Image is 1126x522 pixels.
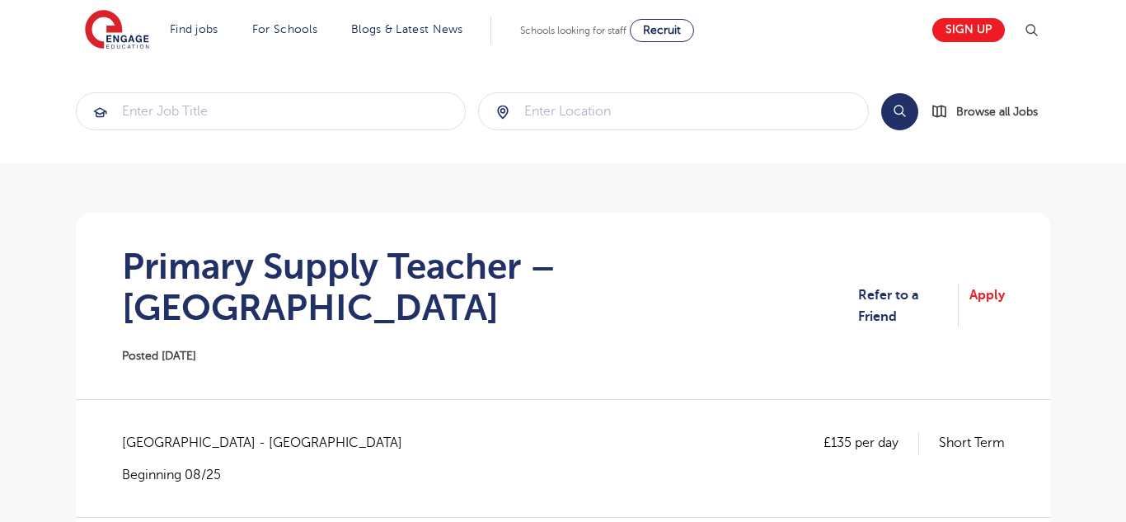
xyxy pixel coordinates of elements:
input: Submit [479,93,868,129]
img: Engage Education [85,10,149,51]
a: Refer to a Friend [858,285,959,328]
span: Schools looking for staff [520,25,626,36]
div: Submit [478,92,869,130]
span: [GEOGRAPHIC_DATA] - [GEOGRAPHIC_DATA] [122,432,419,454]
span: Browse all Jobs [956,102,1038,121]
a: Browse all Jobs [931,102,1051,121]
p: £135 per day [823,432,919,454]
a: Blogs & Latest News [351,23,463,35]
a: Recruit [630,19,694,42]
a: Sign up [932,18,1005,42]
span: Posted [DATE] [122,350,196,362]
button: Search [881,93,918,130]
a: For Schools [252,23,317,35]
p: Short Term [939,432,1005,454]
a: Find jobs [170,23,218,35]
span: Recruit [643,24,681,36]
p: Beginning 08/25 [122,466,419,484]
div: Submit [76,92,467,130]
input: Submit [77,93,466,129]
h1: Primary Supply Teacher – [GEOGRAPHIC_DATA] [122,246,858,328]
a: Apply [969,285,1005,328]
